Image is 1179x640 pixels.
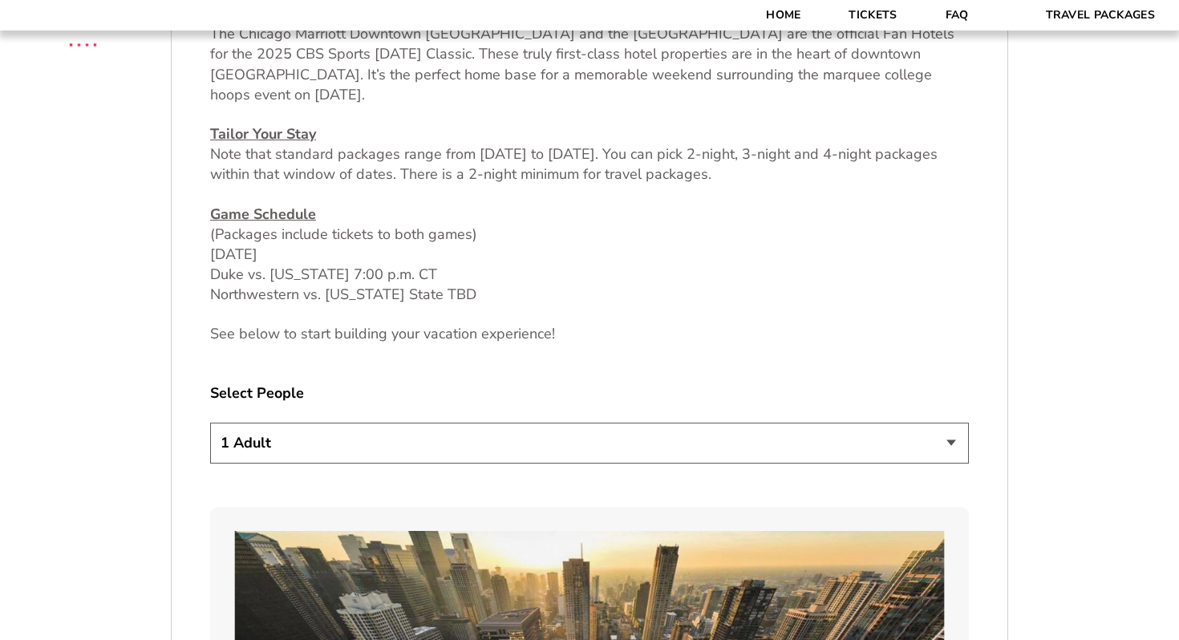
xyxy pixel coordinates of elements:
[210,324,555,343] span: See below to start building your vacation experience!
[210,24,954,104] span: The Chicago Marriott Downtown [GEOGRAPHIC_DATA] and the [GEOGRAPHIC_DATA] are the official Fan Ho...
[210,205,969,306] p: (Packages include tickets to both games) [DATE] Duke vs. [US_STATE] 7:00 p.m. CT Northwestern vs....
[210,205,316,224] u: Game Schedule
[210,124,316,144] u: Tailor Your Stay
[48,8,118,78] img: CBS Sports Thanksgiving Classic
[210,383,969,403] label: Select People
[210,124,969,185] p: Note that standard packages range from [DATE] to [DATE]. You can pick 2-night, 3-night and 4-nigh...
